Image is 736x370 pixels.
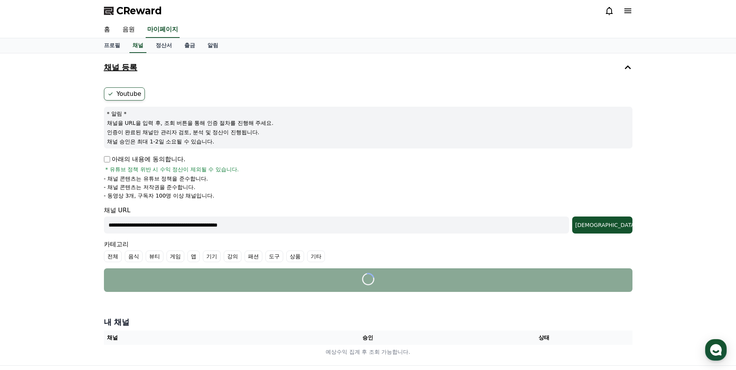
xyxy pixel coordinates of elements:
label: 강의 [224,251,241,262]
a: 홈 [2,245,51,264]
div: 카테고리 [104,240,632,262]
a: 출금 [178,38,201,53]
span: 설정 [119,257,129,263]
label: 패션 [245,251,262,262]
th: 상태 [456,331,632,345]
a: CReward [104,5,162,17]
p: - 채널 콘텐츠는 유튜브 정책을 준수합니다. [104,175,208,182]
h4: 내 채널 [104,317,632,327]
p: 채널 승인은 최대 1-2일 소요될 수 있습니다. [107,138,629,145]
button: [DEMOGRAPHIC_DATA] [572,217,632,234]
p: - 채널 콘텐츠는 저작권을 준수합니다. [104,183,195,191]
label: 상품 [286,251,304,262]
label: 기타 [307,251,325,262]
span: * 유튜브 정책 위반 시 수익 정산이 제외될 수 있습니다. [105,165,239,173]
a: 채널 [129,38,146,53]
label: Youtube [104,87,145,101]
button: 채널 등록 [101,56,636,78]
th: 채널 [104,331,280,345]
p: 채널을 URL을 입력 후, 조회 버튼을 통해 인증 절차를 진행해 주세요. [107,119,629,127]
label: 음식 [125,251,143,262]
p: 인증이 완료된 채널만 관리자 검토, 분석 및 정산이 진행됩니다. [107,128,629,136]
a: 알림 [201,38,224,53]
a: 음원 [116,22,141,38]
label: 게임 [167,251,184,262]
a: 정산서 [150,38,178,53]
a: 홈 [98,22,116,38]
div: 채널 URL [104,206,632,234]
span: 대화 [71,257,80,263]
label: 전체 [104,251,122,262]
label: 앱 [187,251,200,262]
p: - 동영상 3개, 구독자 100명 이상 채널입니다. [104,192,214,199]
span: 홈 [24,257,29,263]
label: 뷰티 [146,251,163,262]
div: [DEMOGRAPHIC_DATA] [575,221,629,229]
th: 승인 [280,331,456,345]
a: 대화 [51,245,100,264]
a: 프로필 [98,38,126,53]
span: CReward [116,5,162,17]
h4: 채널 등록 [104,63,138,72]
td: 예상수익 집계 후 조회 가능합니다. [104,345,632,359]
label: 도구 [265,251,283,262]
p: 아래의 내용에 동의합니다. [104,155,185,164]
label: 기기 [203,251,221,262]
a: 설정 [100,245,148,264]
a: 마이페이지 [146,22,180,38]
